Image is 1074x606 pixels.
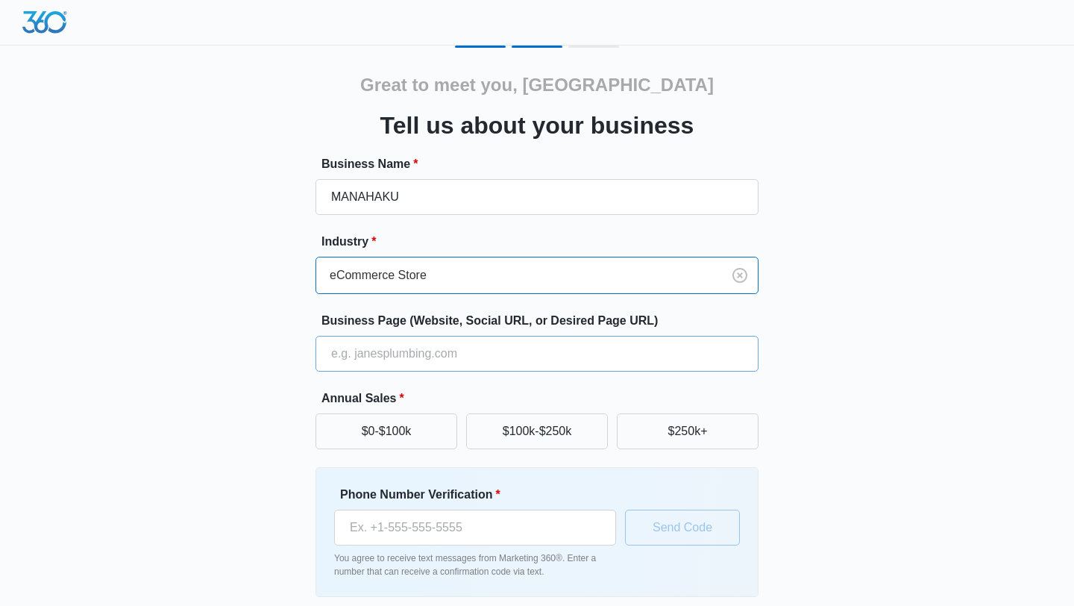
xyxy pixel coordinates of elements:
[360,72,714,99] h2: Great to meet you, [GEOGRAPHIC_DATA]
[334,552,616,578] p: You agree to receive text messages from Marketing 360®. Enter a number that can receive a confirm...
[315,413,457,449] button: $0-$100k
[321,312,764,330] label: Business Page (Website, Social URL, or Desired Page URL)
[728,263,752,287] button: Clear
[321,155,764,173] label: Business Name
[315,179,759,215] input: e.g. Jane's Plumbing
[321,390,764,407] label: Annual Sales
[340,486,622,504] label: Phone Number Verification
[466,413,608,449] button: $100k-$250k
[321,233,764,251] label: Industry
[380,107,694,143] h3: Tell us about your business
[617,413,759,449] button: $250k+
[315,336,759,372] input: e.g. janesplumbing.com
[334,510,616,546] input: Ex. +1-555-555-5555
